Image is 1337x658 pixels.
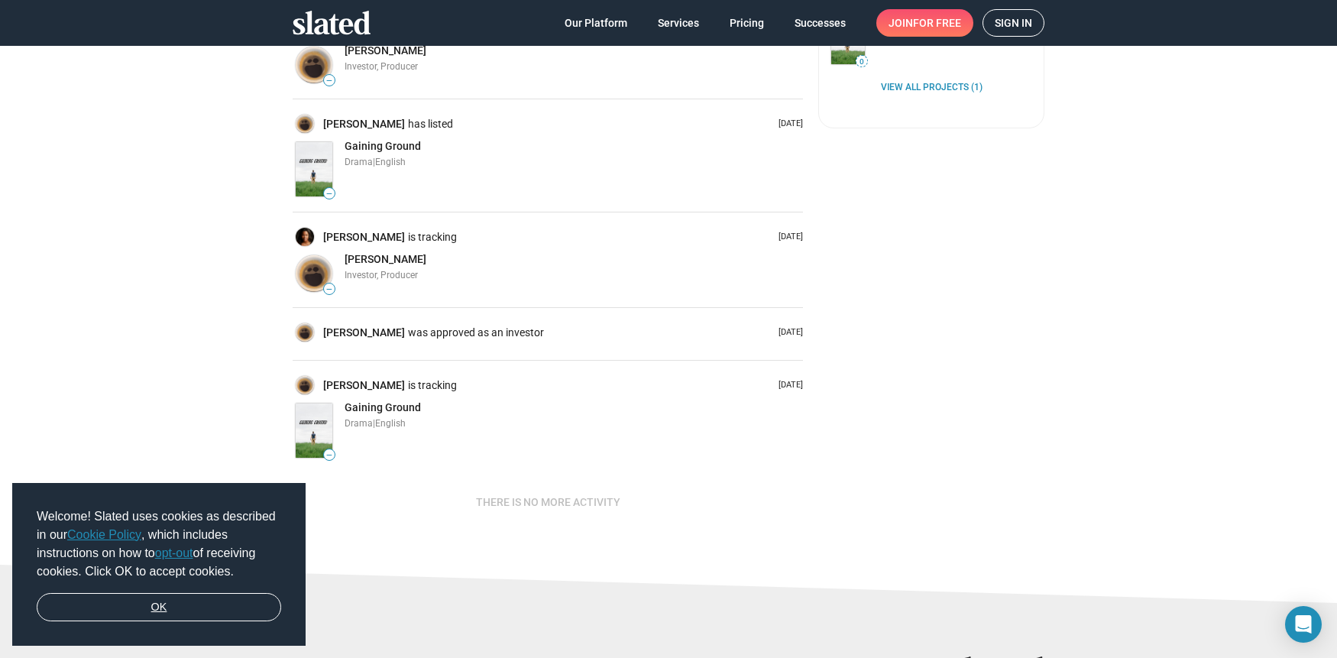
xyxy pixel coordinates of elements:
[296,142,332,196] img: Gaining Ground
[373,418,375,429] span: |
[345,44,426,57] span: [PERSON_NAME]
[323,230,408,245] a: [PERSON_NAME]
[323,378,408,393] a: [PERSON_NAME]
[345,139,421,154] a: Gaining Ground
[324,190,335,198] span: —
[296,323,314,342] img: adam kleyweg
[730,9,764,37] span: Pricing
[889,9,961,37] span: Join
[983,9,1044,37] a: Sign in
[12,483,306,647] div: cookieconsent
[296,404,332,458] img: Gaining Ground
[717,9,776,37] a: Pricing
[323,117,408,131] a: [PERSON_NAME]
[296,376,314,394] img: adam kleyweg
[324,451,335,459] span: —
[464,488,633,516] button: There is no more activity
[345,157,373,167] span: Drama
[552,9,639,37] a: Our Platform
[565,9,627,37] span: Our Platform
[345,418,373,429] span: Drama
[856,57,867,66] span: 0
[345,140,421,152] span: Gaining Ground
[373,157,375,167] span: |
[345,400,421,415] a: Gaining Ground
[408,378,460,393] span: is tracking
[155,546,193,559] a: opt-out
[293,139,335,199] a: Gaining Ground
[37,593,281,622] a: dismiss cookie message
[345,252,426,267] a: [PERSON_NAME]
[913,9,961,37] span: for free
[296,255,332,292] img: adam kleyweg
[323,326,408,340] a: [PERSON_NAME]
[345,44,426,58] a: [PERSON_NAME]
[324,285,335,293] span: —
[345,401,421,413] span: Gaining Ground
[772,380,803,391] p: [DATE]
[296,47,332,83] img: adam kleyweg
[375,418,406,429] span: English
[296,115,314,133] img: adam kleyweg
[881,82,983,94] a: View all Projects (1)
[345,253,426,265] span: [PERSON_NAME]
[772,327,803,339] p: [DATE]
[782,9,858,37] a: Successes
[408,326,547,340] span: was approved as an investor
[293,400,335,461] a: Gaining Ground
[476,488,620,516] span: There is no more activity
[646,9,711,37] a: Services
[296,228,314,246] img: Dania Denise
[772,232,803,243] p: [DATE]
[995,10,1032,36] span: Sign in
[67,528,141,541] a: Cookie Policy
[658,9,699,37] span: Services
[408,230,460,245] span: is tracking
[1285,606,1322,643] div: Open Intercom Messenger
[876,9,973,37] a: Joinfor free
[345,61,418,72] span: Investor, Producer
[324,76,335,85] span: —
[408,117,456,131] span: has listed
[795,9,846,37] span: Successes
[345,270,418,280] span: Investor, Producer
[37,507,281,581] span: Welcome! Slated uses cookies as described in our , which includes instructions on how to of recei...
[375,157,406,167] span: English
[772,118,803,130] p: [DATE]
